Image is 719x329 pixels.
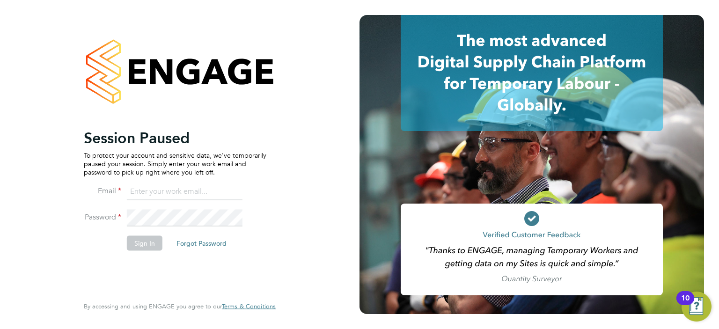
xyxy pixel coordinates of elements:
[84,151,266,176] p: To protect your account and sensitive data, we've temporarily paused your session. Simply enter y...
[84,128,266,147] h2: Session Paused
[682,292,712,322] button: Open Resource Center, 10 new notifications
[84,186,121,196] label: Email
[222,303,276,310] a: Terms & Conditions
[681,298,690,310] div: 10
[127,235,162,250] button: Sign In
[169,235,234,250] button: Forgot Password
[127,183,242,200] input: Enter your work email...
[84,212,121,222] label: Password
[84,302,276,310] span: By accessing and using ENGAGE you agree to our
[222,302,276,310] span: Terms & Conditions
